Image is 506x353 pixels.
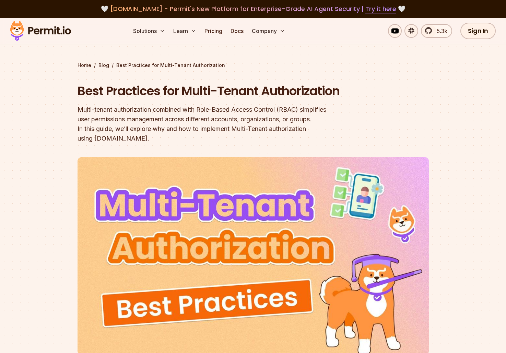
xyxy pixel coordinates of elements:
h1: Best Practices for Multi-Tenant Authorization [78,82,341,100]
span: [DOMAIN_NAME] - Permit's New Platform for Enterprise-Grade AI Agent Security | [110,4,396,13]
a: Try it here [365,4,396,13]
div: / / [78,62,429,69]
div: Multi-tenant authorization combined with Role-Based Access Control (RBAC) simplifies user permiss... [78,105,341,143]
img: Permit logo [7,19,74,43]
button: Learn [170,24,199,38]
a: Sign In [460,23,496,39]
button: Company [249,24,288,38]
a: Docs [228,24,246,38]
button: Solutions [130,24,168,38]
a: Home [78,62,91,69]
a: 5.3k [421,24,452,38]
a: Pricing [202,24,225,38]
a: Blog [98,62,109,69]
span: 5.3k [433,27,447,35]
div: 🤍 🤍 [16,4,490,14]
